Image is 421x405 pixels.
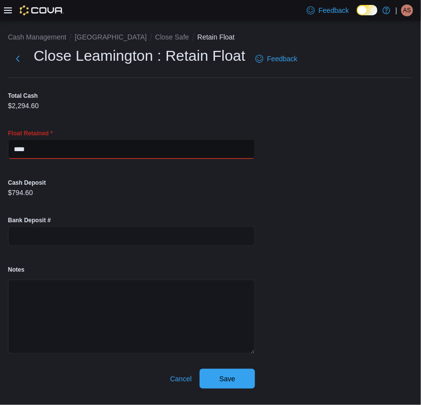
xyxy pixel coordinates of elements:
[357,5,378,15] input: Dark Mode
[75,33,147,41] button: [GEOGRAPHIC_DATA]
[267,54,297,64] span: Feedback
[8,189,33,197] p: $794.60
[8,129,53,137] label: Float Retained *
[8,92,38,100] label: Total Cash
[170,374,192,384] span: Cancel
[8,33,66,41] button: Cash Management
[8,179,46,187] label: Cash Deposit
[8,49,28,69] button: Next
[198,33,235,41] button: Retain Float
[401,4,413,16] div: Anthony St Bernard
[403,4,411,16] span: AS
[20,5,64,15] img: Cova
[395,4,397,16] p: |
[319,5,349,15] span: Feedback
[252,49,301,69] a: Feedback
[200,369,255,389] button: Save
[219,374,235,384] span: Save
[8,32,413,44] nav: An example of EuiBreadcrumbs
[8,102,39,110] p: $2,294.60
[34,46,246,66] h1: Close Leamington : Retain Float
[303,0,353,20] a: Feedback
[8,216,51,224] label: Bank Deposit #
[155,33,189,41] button: Close Safe
[166,369,196,389] button: Cancel
[8,266,24,274] label: Notes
